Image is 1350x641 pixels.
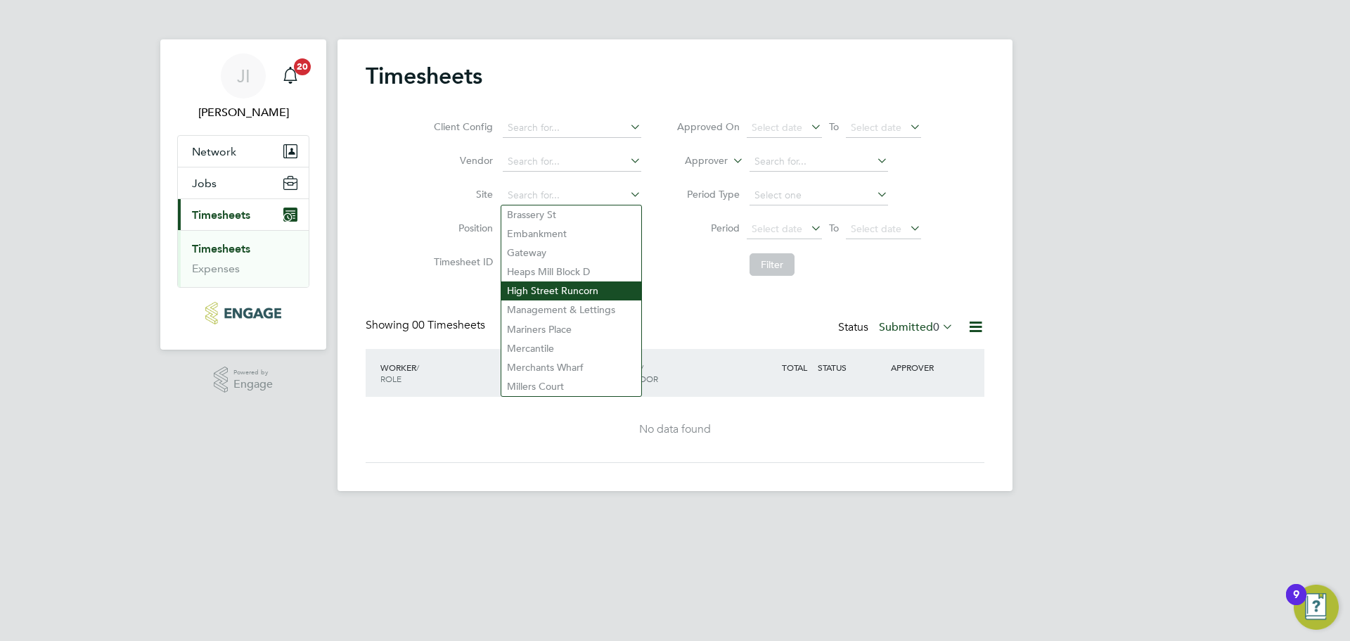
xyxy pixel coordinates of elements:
span: Jobs [192,177,217,190]
button: Filter [750,253,795,276]
span: 00 Timesheets [412,318,485,332]
span: / [416,362,419,373]
button: Timesheets [178,199,309,230]
button: Jobs [178,167,309,198]
span: To [825,219,843,237]
span: / [641,362,643,373]
label: Period Type [676,188,740,201]
label: Site [430,188,493,201]
li: Heaps Mill Block D [501,262,641,281]
span: TOTAL [782,362,807,373]
a: Powered byEngage [214,367,274,393]
span: Engage [233,379,273,391]
li: Gateway [501,243,641,262]
label: Timesheet ID [430,255,493,268]
label: Vendor [430,154,493,167]
button: Network [178,136,309,167]
li: Mariners Place [501,320,641,339]
input: Search for... [503,118,641,138]
label: Position [430,222,493,234]
span: ROLE [380,373,401,384]
span: Select date [851,121,901,134]
li: Management & Lettings [501,300,641,319]
span: JI [237,67,250,85]
a: Go to home page [177,302,309,324]
label: Approved On [676,120,740,133]
div: STATUS [814,355,887,380]
span: Select date [752,121,802,134]
span: Powered by [233,367,273,379]
nav: Main navigation [160,39,326,350]
li: Mercantile [501,339,641,358]
a: JI[PERSON_NAME] [177,53,309,121]
input: Search for... [503,186,641,205]
span: To [825,118,843,136]
div: Showing [366,318,488,333]
a: 20 [276,53,304,99]
div: PERIOD [499,355,620,391]
li: Millers Court [501,377,641,396]
li: Embankment [501,224,641,243]
label: Client Config [430,120,493,133]
a: Expenses [192,262,240,275]
li: Brassery St [501,205,641,224]
span: 0 [933,320,939,334]
img: legacie-logo-retina.png [205,302,281,324]
button: Open Resource Center, 9 new notifications [1294,585,1339,630]
li: High Street Runcorn [501,281,641,300]
li: Merchants Wharf [501,358,641,377]
div: 9 [1293,595,1299,613]
h2: Timesheets [366,62,482,90]
div: Timesheets [178,230,309,287]
span: Select date [752,222,802,235]
input: Select one [750,186,888,205]
label: Submitted [879,320,953,334]
input: Search for... [503,152,641,172]
a: Timesheets [192,242,250,255]
span: 20 [294,58,311,75]
div: SITE [620,355,742,391]
span: Select date [851,222,901,235]
div: APPROVER [887,355,960,380]
span: Timesheets [192,208,250,222]
input: Search for... [750,152,888,172]
label: Period [676,222,740,234]
div: WORKER [377,355,499,391]
div: Status [838,318,956,338]
span: Jack Isherwood [177,104,309,121]
span: Network [192,145,236,158]
div: No data found [380,422,970,437]
label: Approver [664,154,728,168]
